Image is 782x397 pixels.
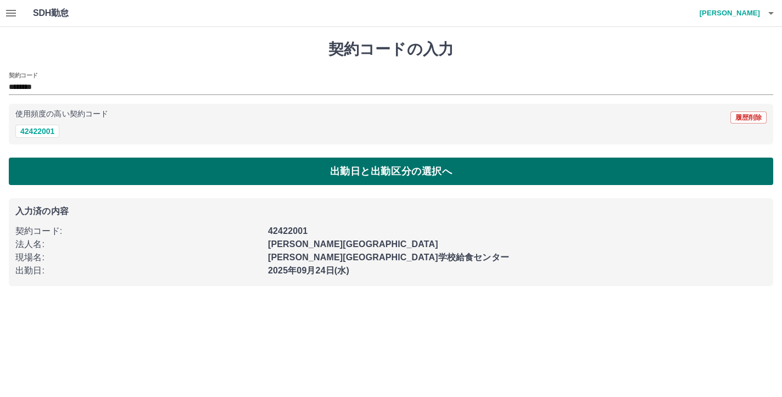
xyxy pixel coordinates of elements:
button: 42422001 [15,125,59,138]
b: 42422001 [268,226,308,236]
p: 入力済の内容 [15,207,767,216]
b: [PERSON_NAME][GEOGRAPHIC_DATA] [268,239,438,249]
p: 出勤日 : [15,264,261,277]
p: 現場名 : [15,251,261,264]
h2: 契約コード [9,71,38,80]
b: 2025年09月24日(水) [268,266,349,275]
b: [PERSON_NAME][GEOGRAPHIC_DATA]学校給食センター [268,253,509,262]
button: 履歴削除 [730,111,767,124]
p: 契約コード : [15,225,261,238]
button: 出勤日と出勤区分の選択へ [9,158,773,185]
p: 使用頻度の高い契約コード [15,110,108,118]
p: 法人名 : [15,238,261,251]
h1: 契約コードの入力 [9,40,773,59]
